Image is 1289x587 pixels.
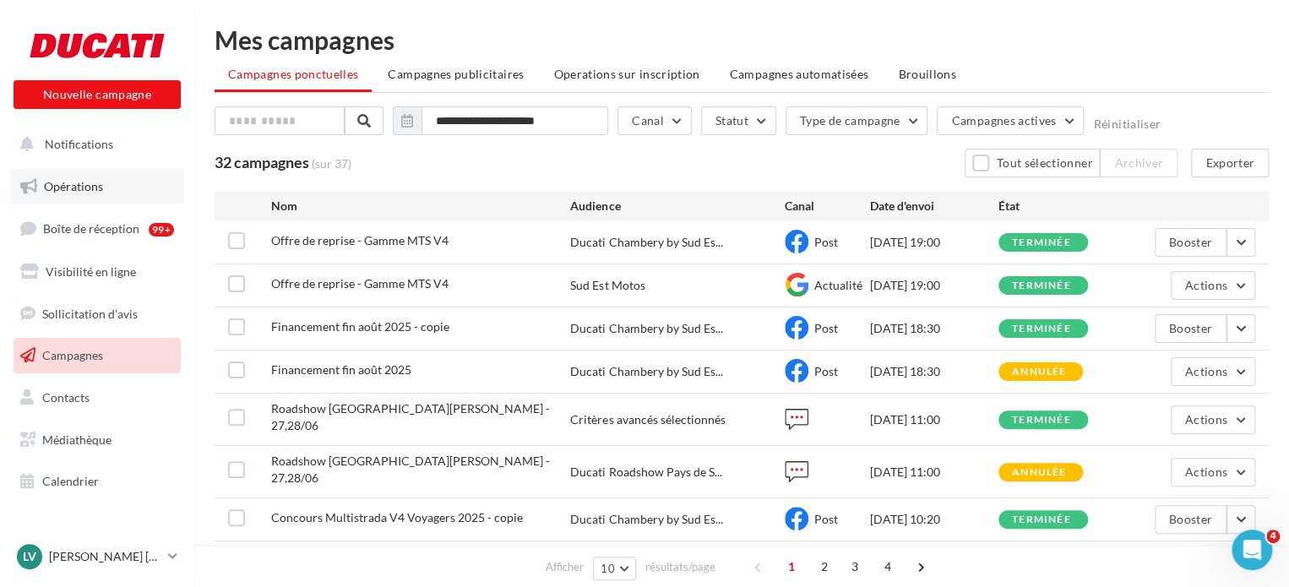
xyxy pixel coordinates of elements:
span: (sur 37) [312,155,351,172]
span: Opérations [44,179,103,193]
span: Notifications [45,137,113,151]
button: Actions [1171,458,1255,486]
span: Actions [1185,278,1227,292]
span: Ducati Chambery by Sud Es... [570,363,722,380]
span: Afficher [546,559,584,575]
div: [DATE] 19:00 [870,234,998,251]
span: Visibilité en ligne [46,264,136,279]
span: Actions [1185,465,1227,479]
span: Concours Multistrada V4 Voyagers 2025 - copie [271,510,523,524]
button: Campagnes actives [937,106,1084,135]
span: 10 [601,562,615,575]
span: résultats/page [645,559,715,575]
div: [DATE] 18:30 [870,363,998,380]
button: Booster [1155,228,1226,257]
div: [DATE] 10:20 [870,511,998,528]
button: Actions [1171,405,1255,434]
span: Campagnes [42,348,103,362]
span: 4 [1266,530,1280,543]
div: Critères avancés sélectionnés [570,411,784,428]
button: 10 [593,557,636,580]
span: Calendrier [42,474,99,488]
div: Canal [785,198,870,215]
span: Offre de reprise - Gamme MTS V4 [271,276,449,291]
div: 99+ [149,223,174,236]
span: Offre de reprise - Gamme MTS V4 [271,233,449,247]
div: Mes campagnes [215,27,1269,52]
div: terminée [1012,237,1071,248]
a: Boîte de réception99+ [10,210,184,247]
span: Actions [1185,412,1227,427]
a: Sollicitation d'avis [10,296,184,332]
div: terminée [1012,415,1071,426]
div: terminée [1012,514,1071,525]
span: Financement fin août 2025 - copie [271,319,449,334]
button: Exporter [1191,149,1269,177]
div: annulée [1012,467,1066,478]
a: Médiathèque [10,422,184,458]
a: Calendrier [10,464,184,499]
button: Réinitialiser [1093,117,1161,131]
div: [DATE] 11:00 [870,464,998,481]
span: Post [814,321,838,335]
div: annulée [1012,367,1066,378]
span: Ducati Chambery by Sud Es... [570,511,722,528]
iframe: Intercom live chat [1232,530,1272,570]
div: Sud Est Motos [570,277,644,294]
a: Visibilité en ligne [10,254,184,290]
div: terminée [1012,323,1071,334]
span: Ducati Chambery by Sud Es... [570,234,722,251]
span: Ducati Chambery by Sud Es... [570,320,722,337]
p: [PERSON_NAME] [PERSON_NAME] [49,548,161,565]
div: Date d'envoi [870,198,998,215]
span: 32 campagnes [215,153,309,171]
span: Post [814,235,838,249]
span: Boîte de réception [43,221,139,236]
span: Brouillons [898,67,956,81]
div: Audience [570,198,784,215]
div: État [998,198,1127,215]
span: 1 [778,553,805,580]
span: Ducati Roadshow Pays de S... [570,464,721,481]
div: [DATE] 11:00 [870,411,998,428]
span: Contacts [42,390,90,405]
button: Notifications [10,127,177,162]
span: Campagnes automatisées [730,67,869,81]
div: [DATE] 18:30 [870,320,998,337]
div: terminée [1012,280,1071,291]
span: Post [814,364,838,378]
button: Tout sélectionner [965,149,1100,177]
span: Roadshow Pays de Savoie - 27,28/06 [271,401,550,432]
a: Campagnes [10,338,184,373]
span: 3 [841,553,868,580]
a: Contacts [10,380,184,416]
span: Sollicitation d'avis [42,306,138,320]
a: Lv [PERSON_NAME] [PERSON_NAME] [14,541,181,573]
span: Post [814,512,838,526]
span: Actions [1185,364,1227,378]
span: Operations sur inscription [553,67,699,81]
span: 4 [874,553,901,580]
div: [DATE] 19:00 [870,277,998,294]
button: Type de campagne [786,106,928,135]
span: Médiathèque [42,432,111,447]
span: Actualité [814,278,862,292]
button: Actions [1171,271,1255,300]
a: Opérations [10,169,184,204]
span: Campagnes actives [951,113,1056,128]
span: Campagnes publicitaires [388,67,524,81]
span: Lv [23,548,36,565]
span: Roadshow Pays de Savoie - 27,28/06 [271,454,550,485]
button: Archiver [1100,149,1178,177]
span: Financement fin août 2025 [271,362,411,377]
span: 2 [811,553,838,580]
button: Booster [1155,314,1226,343]
button: Actions [1171,357,1255,386]
button: Nouvelle campagne [14,80,181,109]
button: Statut [701,106,776,135]
button: Booster [1155,505,1226,534]
button: Canal [617,106,692,135]
div: Nom [271,198,571,215]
